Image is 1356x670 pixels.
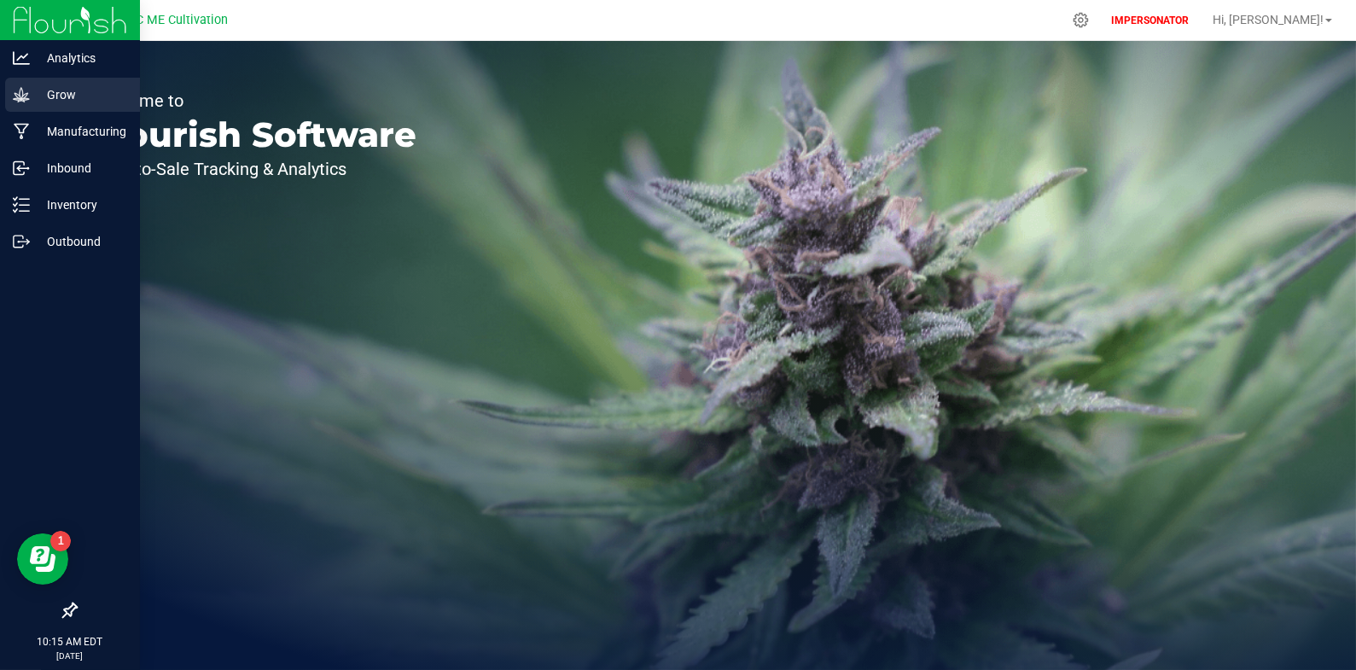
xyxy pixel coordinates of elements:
inline-svg: Manufacturing [13,123,30,140]
p: [DATE] [8,650,132,662]
p: Inventory [30,195,132,215]
p: Analytics [30,48,132,68]
div: Manage settings [1070,12,1091,28]
inline-svg: Outbound [13,233,30,250]
inline-svg: Grow [13,86,30,103]
p: Inbound [30,158,132,178]
inline-svg: Inbound [13,160,30,177]
inline-svg: Inventory [13,196,30,213]
span: SBC ME Cultivation [120,13,228,27]
p: 10:15 AM EDT [8,634,132,650]
p: Flourish Software [92,118,416,152]
p: Outbound [30,231,132,252]
p: Manufacturing [30,121,132,142]
p: Grow [30,84,132,105]
p: IMPERSONATOR [1104,13,1196,28]
p: Welcome to [92,92,416,109]
iframe: Resource center [17,533,68,585]
iframe: Resource center unread badge [50,531,71,551]
p: Seed-to-Sale Tracking & Analytics [92,160,416,178]
inline-svg: Analytics [13,50,30,67]
span: Hi, [PERSON_NAME]! [1213,13,1324,26]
